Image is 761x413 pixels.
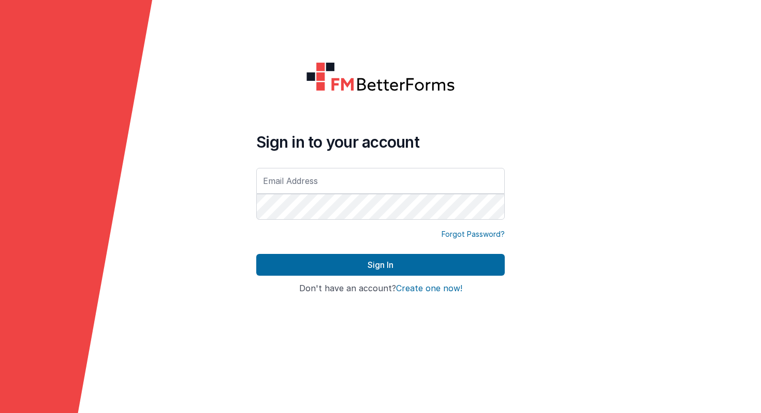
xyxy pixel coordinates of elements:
button: Sign In [256,254,505,276]
a: Forgot Password? [442,229,505,239]
h4: Sign in to your account [256,133,505,151]
input: Email Address [256,168,505,194]
button: Create one now! [396,284,462,293]
h4: Don't have an account? [256,284,505,293]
